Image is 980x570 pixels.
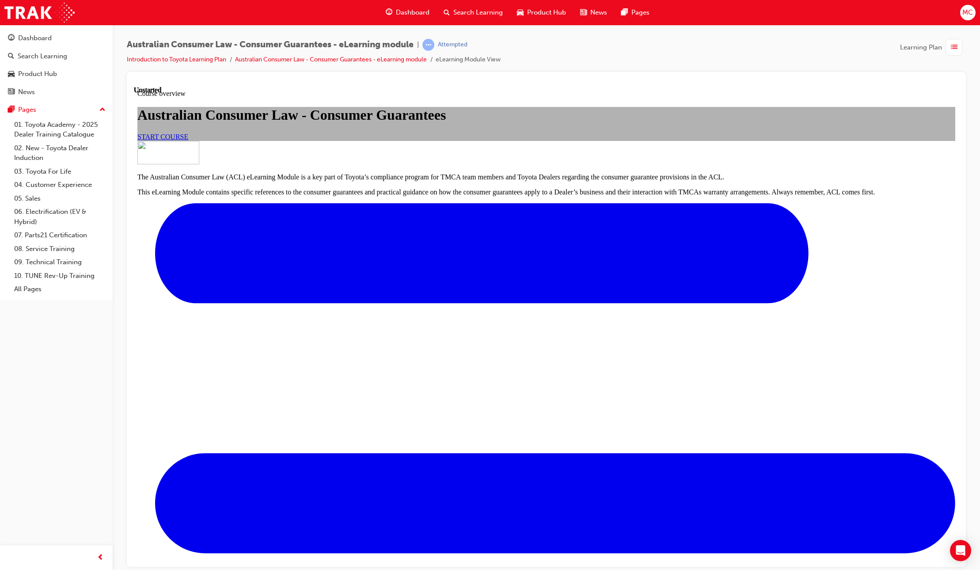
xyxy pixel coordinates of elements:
[437,4,510,22] a: search-iconSearch Learning
[951,42,957,53] span: list-icon
[4,21,821,37] h1: Australian Consumer Law - Consumer Guarantees
[11,118,109,141] a: 01. Toyota Academy - 2025 Dealer Training Catalogue
[4,102,109,118] button: Pages
[8,106,15,114] span: pages-icon
[422,39,434,51] span: learningRecordVerb_ATTEMPT-icon
[18,87,35,97] div: News
[11,192,109,205] a: 05. Sales
[4,28,109,102] button: DashboardSearch LearningProduct HubNews
[379,4,437,22] a: guage-iconDashboard
[631,8,650,18] span: Pages
[621,7,628,18] span: pages-icon
[4,87,821,95] p: The Australian Consumer Law (ACL) eLearning Module is a key part of Toyota’s compliance program f...
[11,282,109,296] a: All Pages
[900,42,942,53] span: Learning Plan
[396,8,429,18] span: Dashboard
[235,56,427,63] a: Australian Consumer Law - Consumer Guarantees - eLearning module
[11,228,109,242] a: 07. Parts21 Certification
[127,56,226,63] a: Introduction to Toyota Learning Plan
[127,40,414,50] span: Australian Consumer Law - Consumer Guarantees - eLearning module
[8,34,15,42] span: guage-icon
[4,66,109,82] a: Product Hub
[11,269,109,283] a: 10. TUNE Rev-Up Training
[4,47,54,54] a: START COURSE
[18,51,67,61] div: Search Learning
[438,41,467,49] div: Attempted
[614,4,657,22] a: pages-iconPages
[444,7,450,18] span: search-icon
[527,8,566,18] span: Product Hub
[962,8,973,18] span: MC
[18,69,57,79] div: Product Hub
[950,540,971,561] div: Open Intercom Messenger
[11,141,109,165] a: 02. New - Toyota Dealer Induction
[18,33,52,43] div: Dashboard
[453,8,503,18] span: Search Learning
[4,102,821,110] p: This eLearning Module contains specific references to the consumer guarantees and practical guida...
[11,255,109,269] a: 09. Technical Training
[11,178,109,192] a: 04. Customer Experience
[4,3,75,23] img: Trak
[11,242,109,256] a: 08. Service Training
[960,5,976,20] button: MC
[11,165,109,179] a: 03. Toyota For Life
[4,48,109,65] a: Search Learning
[417,40,419,50] span: |
[436,55,501,65] li: eLearning Module View
[99,104,106,116] span: up-icon
[11,205,109,228] a: 06. Electrification (EV & Hybrid)
[580,7,587,18] span: news-icon
[8,53,14,61] span: search-icon
[900,39,966,56] button: Learning Plan
[4,4,52,11] span: Course overview
[97,552,104,563] span: prev-icon
[517,7,524,18] span: car-icon
[4,30,109,46] a: Dashboard
[18,105,36,115] div: Pages
[573,4,614,22] a: news-iconNews
[590,8,607,18] span: News
[8,88,15,96] span: news-icon
[8,70,15,78] span: car-icon
[4,84,109,100] a: News
[510,4,573,22] a: car-iconProduct Hub
[386,7,392,18] span: guage-icon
